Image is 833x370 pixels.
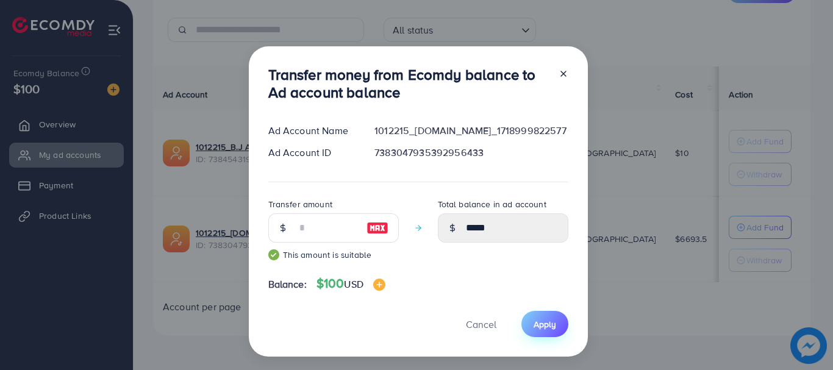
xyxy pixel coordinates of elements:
[344,277,363,291] span: USD
[268,198,332,210] label: Transfer amount
[268,66,549,101] h3: Transfer money from Ecomdy balance to Ad account balance
[365,124,577,138] div: 1012215_[DOMAIN_NAME]_1718999822577
[365,146,577,160] div: 7383047935392956433
[373,279,385,291] img: image
[438,198,546,210] label: Total balance in ad account
[366,221,388,235] img: image
[268,277,307,291] span: Balance:
[259,124,365,138] div: Ad Account Name
[316,276,385,291] h4: $100
[451,311,512,337] button: Cancel
[534,318,556,330] span: Apply
[521,311,568,337] button: Apply
[268,249,399,261] small: This amount is suitable
[259,146,365,160] div: Ad Account ID
[268,249,279,260] img: guide
[466,318,496,331] span: Cancel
